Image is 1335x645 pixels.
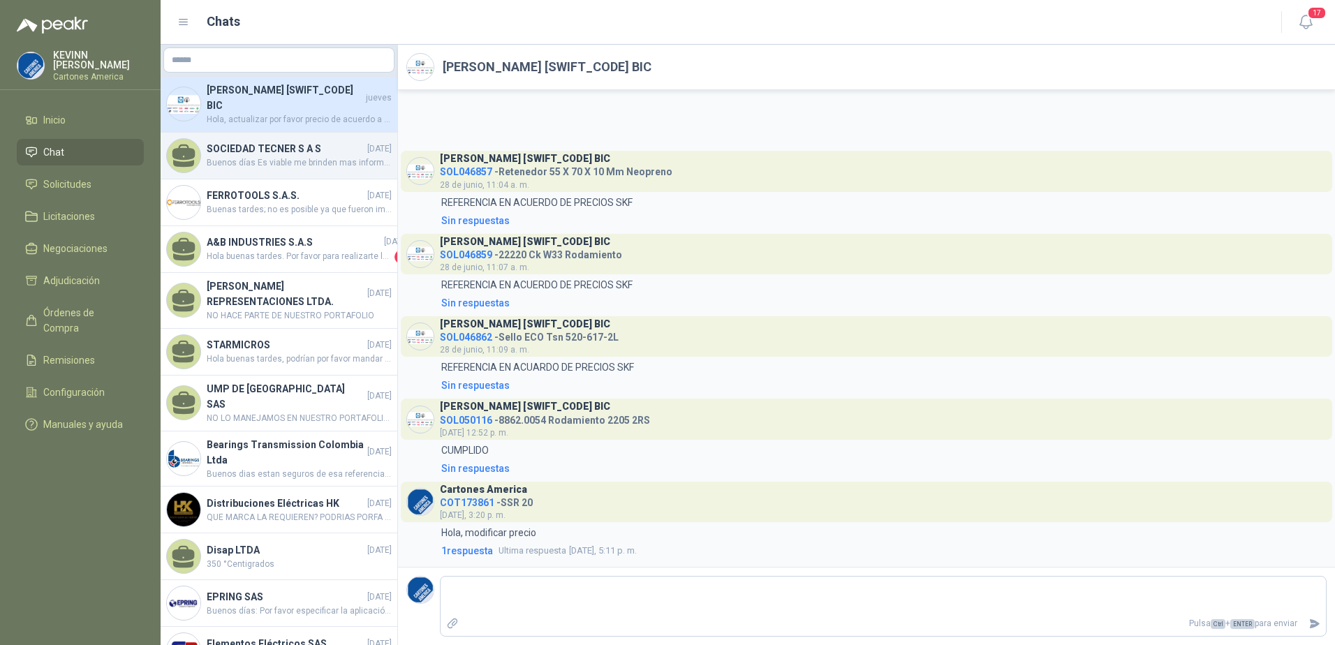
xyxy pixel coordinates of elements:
a: Configuración [17,379,144,406]
a: Company LogoFERROTOOLS S.A.S.[DATE]Buenas tardes; no es posible ya que fueron importados. [161,179,397,226]
span: Licitaciones [43,209,95,224]
div: Sin respuestas [441,378,510,393]
img: Company Logo [167,186,200,219]
a: SOCIEDAD TECNER S A S[DATE]Buenos días Es viable me brinden mas informacion de este producto para... [161,133,397,179]
p: Pulsa + para enviar [464,611,1304,636]
div: Sin respuestas [441,213,510,228]
span: ENTER [1230,619,1255,629]
span: [DATE], 3:20 p. m. [440,510,506,520]
a: UMP DE [GEOGRAPHIC_DATA] SAS[DATE]NO LO MANEJAMOS EN NUESTRO PORTAFOLIO DE PRODUCTOS [161,376,397,431]
h4: - Retenedor 55 X 70 X 10 Mm Neopreno [440,163,672,176]
a: Disap LTDA[DATE]350 °Centigrados [161,533,397,580]
a: Remisiones [17,347,144,373]
span: Solicitudes [43,177,91,192]
div: Sin respuestas [441,295,510,311]
a: Adjudicación [17,267,144,294]
h3: [PERSON_NAME] [SWIFT_CODE] BIC [440,238,610,246]
span: SOL046857 [440,166,492,177]
span: Hola buenas tardes, podrían por favor mandar especificaciones o imágenes del productor para poder... [207,353,392,366]
a: Chat [17,139,144,165]
h4: FERROTOOLS S.A.S. [207,188,364,203]
img: Company Logo [407,158,434,184]
span: [DATE] 12:52 p. m. [440,428,508,438]
a: Company LogoDistribuciones Eléctricas HK[DATE]QUE MARCA LA REQUIEREN? PODRIAS PORFA ADJUNTAR LA F... [161,487,397,533]
a: Licitaciones [17,203,144,230]
p: REFERENCIA EN ACUERDO DE PRECIOS SKF [441,277,633,292]
span: 1 respuesta [441,543,493,558]
h4: [PERSON_NAME] [SWIFT_CODE] BIC [207,82,363,113]
span: [DATE] [367,445,392,459]
span: QUE MARCA LA REQUIEREN? PODRIAS PORFA ADJUNTAR LA FICHA TECNICA DE LA BOMBA [207,511,392,524]
a: STARMICROS[DATE]Hola buenas tardes, podrían por favor mandar especificaciones o imágenes del prod... [161,329,397,376]
span: Buenos dias estan seguros de esa referencia ya que no sale en ninguna marca quedamos atentos a su... [207,468,392,481]
a: Negociaciones [17,235,144,262]
button: 17 [1293,10,1318,35]
span: 17 [1307,6,1327,20]
a: Órdenes de Compra [17,299,144,341]
img: Company Logo [167,442,200,475]
p: REFERENCIA EN ACUARDO DE PRECIOS SKF [441,359,634,375]
span: [DATE] [367,544,392,557]
a: A&B INDUSTRIES S.A.S[DATE]Hola buenas tardes. Por favor para realizarte la cotización. Necesitan ... [161,226,397,273]
span: Chat [43,144,64,160]
span: Ultima respuesta [499,544,566,558]
a: Sin respuestas [438,213,1327,228]
span: NO HACE PARTE DE NUESTRO PORTAFOLIO [207,309,392,322]
span: SOL050116 [440,415,492,426]
span: 28 de junio, 11:09 a. m. [440,345,529,355]
span: SOL046862 [440,332,492,343]
a: Company LogoBearings Transmission Colombia Ltda[DATE]Buenos dias estan seguros de esa referencia ... [161,431,397,487]
h4: EPRING SAS [207,589,364,605]
p: Hola, modificar precio [441,525,536,540]
img: Logo peakr [17,17,88,34]
span: Buenos días: Por favor especificar la aplicación: (Si es para izaje. para amarrar carga, cuantos ... [207,605,392,618]
a: Sin respuestas [438,295,1327,311]
a: Solicitudes [17,171,144,198]
span: 28 de junio, 11:04 a. m. [440,180,529,190]
span: Remisiones [43,353,95,368]
h1: Chats [207,12,240,31]
span: Órdenes de Compra [43,305,131,336]
a: Manuales y ayuda [17,411,144,438]
p: CUMPLIDO [441,443,489,458]
h4: A&B INDUSTRIES S.A.S [207,235,381,250]
span: Buenas tardes; no es posible ya que fueron importados. [207,203,392,216]
h4: Distribuciones Eléctricas HK [207,496,364,511]
span: [DATE] [367,142,392,156]
a: Sin respuestas [438,378,1327,393]
a: 1respuestaUltima respuesta[DATE], 5:11 p. m. [438,543,1327,558]
span: [DATE] [367,497,392,510]
span: 28 de junio, 11:07 a. m. [440,262,529,272]
h3: Cartones America [440,486,527,494]
a: Sin respuestas [438,461,1327,476]
img: Company Logo [167,87,200,121]
p: Cartones America [53,73,144,81]
span: Buenos días Es viable me brinden mas informacion de este producto para asi poder ofertar. Dato de... [207,156,392,170]
h3: [PERSON_NAME] [SWIFT_CODE] BIC [440,320,610,328]
span: Manuales y ayuda [43,417,123,432]
span: [DATE] [367,189,392,202]
a: Company LogoEPRING SAS[DATE]Buenos días: Por favor especificar la aplicación: (Si es para izaje. ... [161,580,397,627]
img: Company Logo [407,323,434,350]
h3: [PERSON_NAME] [SWIFT_CODE] BIC [440,403,610,410]
p: REFERENCIA EN ACUERDO DE PRECIOS SKF [441,195,633,210]
span: jueves [366,91,392,105]
a: Company Logo[PERSON_NAME] [SWIFT_CODE] BICjuevesHola, actualizar por favor precio de acuerdo a lo... [161,77,397,133]
h2: [PERSON_NAME] [SWIFT_CODE] BIC [443,57,651,77]
h4: - 8862.0054 Rodamiento 2205 2RS [440,411,650,424]
span: SOL046859 [440,249,492,260]
h4: - Sello ECO Tsn 520-617-2L [440,328,619,341]
img: Company Logo [407,54,434,80]
a: [PERSON_NAME] REPRESENTACIONES LTDA.[DATE]NO HACE PARTE DE NUESTRO PORTAFOLIO [161,273,397,329]
span: [DATE], 5:11 p. m. [499,544,637,558]
span: Adjudicación [43,273,100,288]
span: Configuración [43,385,105,400]
h4: UMP DE [GEOGRAPHIC_DATA] SAS [207,381,364,412]
img: Company Logo [17,52,44,79]
span: [DATE] [367,591,392,604]
span: Inicio [43,112,66,128]
span: NO LO MANEJAMOS EN NUESTRO PORTAFOLIO DE PRODUCTOS [207,412,392,425]
a: Inicio [17,107,144,133]
button: Enviar [1303,611,1326,636]
img: Company Logo [407,577,434,603]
